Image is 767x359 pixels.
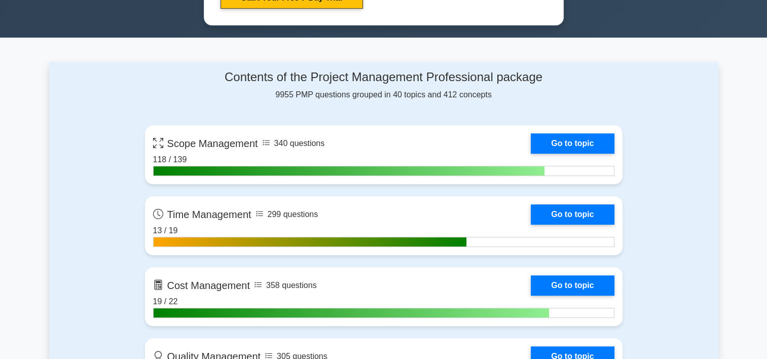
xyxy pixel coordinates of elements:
[531,133,614,154] a: Go to topic
[531,275,614,296] a: Go to topic
[531,204,614,225] a: Go to topic
[145,70,623,85] h4: Contents of the Project Management Professional package
[145,70,623,101] div: 9955 PMP questions grouped in 40 topics and 412 concepts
